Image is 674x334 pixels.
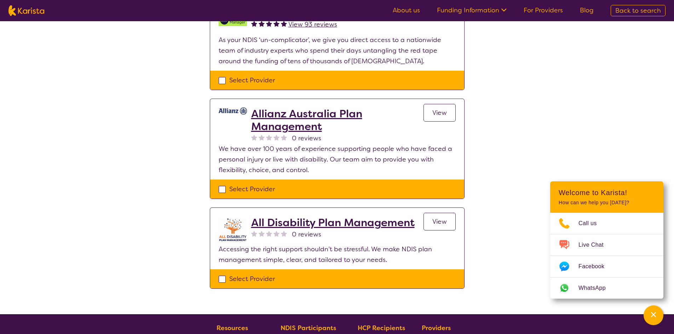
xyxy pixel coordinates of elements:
[266,20,272,27] img: fullstar
[559,200,655,206] p: How can we help you [DATE]?
[422,324,451,332] b: Providers
[251,134,257,140] img: nonereviewstar
[219,244,456,265] p: Accessing the right support shouldn’t be stressful. We make NDIS plan management simple, clear, a...
[559,188,655,197] h2: Welcome to Karista!
[219,107,247,115] img: rr7gtpqyd7oaeufumguf.jpg
[273,134,280,140] img: nonereviewstar
[251,107,424,133] a: Allianz Australia Plan Management
[424,213,456,230] a: View
[437,6,507,14] a: Funding Information
[292,229,321,240] span: 0 reviews
[611,5,666,16] a: Back to search
[432,217,447,226] span: View
[259,20,265,27] img: fullstar
[259,230,265,236] img: nonereviewstar
[615,6,661,15] span: Back to search
[578,283,614,293] span: WhatsApp
[358,324,405,332] b: HCP Recipients
[273,20,280,27] img: fullstar
[288,19,337,30] a: View 93 reviews
[393,6,420,14] a: About us
[578,261,613,272] span: Facebook
[219,35,456,66] p: As your NDIS ‘un-complicator’, we give you direct access to a nationwide team of industry experts...
[251,20,257,27] img: fullstar
[281,230,287,236] img: nonereviewstar
[266,134,272,140] img: nonereviewstar
[217,324,248,332] b: Resources
[524,6,563,14] a: For Providers
[251,230,257,236] img: nonereviewstar
[266,230,272,236] img: nonereviewstar
[550,181,663,299] div: Channel Menu
[550,213,663,299] ul: Choose channel
[281,134,287,140] img: nonereviewstar
[8,5,44,16] img: Karista logo
[550,277,663,299] a: Web link opens in a new tab.
[578,218,605,229] span: Call us
[219,143,456,175] p: We have over 100 years of experience supporting people who have faced a personal injury or live w...
[273,230,280,236] img: nonereviewstar
[644,305,663,325] button: Channel Menu
[580,6,594,14] a: Blog
[288,20,337,29] span: View 93 reviews
[281,20,287,27] img: fullstar
[259,134,265,140] img: nonereviewstar
[292,133,321,143] span: 0 reviews
[424,104,456,122] a: View
[219,216,247,244] img: at5vqv0lot2lggohlylh.jpg
[251,216,415,229] a: All Disability Plan Management
[578,240,612,250] span: Live Chat
[432,109,447,117] span: View
[281,324,336,332] b: NDIS Participants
